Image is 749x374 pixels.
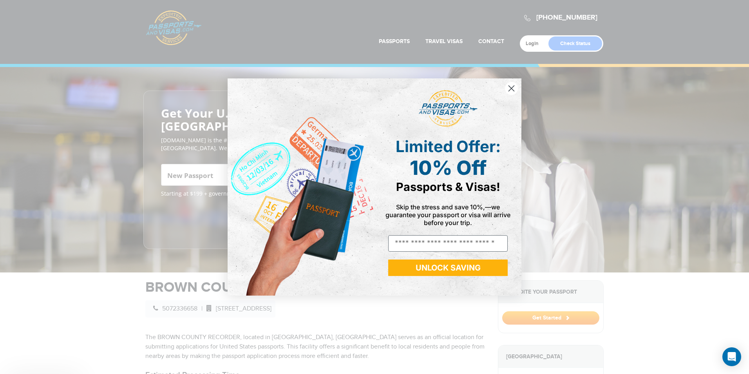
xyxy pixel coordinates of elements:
[505,82,518,95] button: Close dialog
[396,137,501,156] span: Limited Offer:
[410,156,487,180] span: 10% Off
[388,260,508,276] button: UNLOCK SAVING
[396,180,500,194] span: Passports & Visas!
[385,203,510,227] span: Skip the stress and save 10%,—we guarantee your passport or visa will arrive before your trip.
[419,90,478,127] img: passports and visas
[722,347,741,366] div: Open Intercom Messenger
[228,78,374,295] img: de9cda0d-0715-46ca-9a25-073762a91ba7.png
